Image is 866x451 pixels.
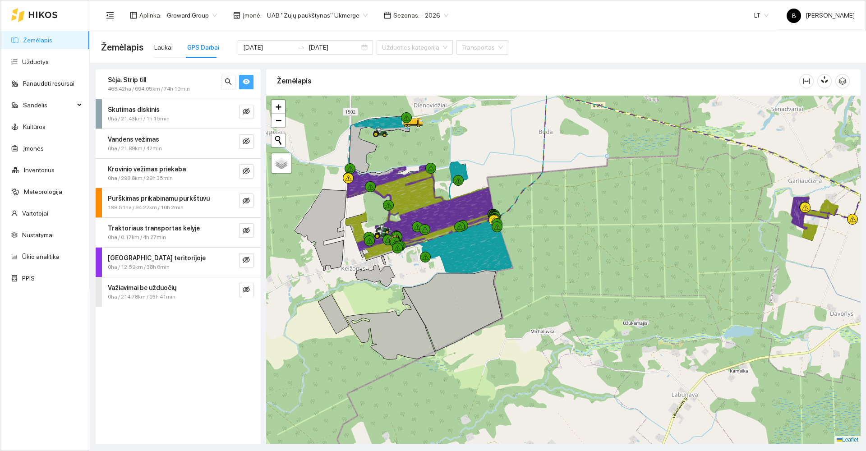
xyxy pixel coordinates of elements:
input: Pradžios data [243,42,294,52]
button: eye-invisible [239,105,253,119]
a: Leaflet [837,437,858,443]
span: eye-invisible [243,197,250,206]
span: eye-invisible [243,167,250,176]
span: 0ha / 298.8km / 29h 35min [108,174,173,183]
a: Žemėlapis [23,37,52,44]
a: Meteorologija [24,188,62,195]
span: eye-invisible [243,286,250,295]
strong: Skutimas diskinis [108,106,160,113]
div: Traktoriaus transportas kelyje0ha / 0.17km / 4h 27mineye-invisible [96,218,261,247]
a: Zoom out [272,114,285,127]
span: + [276,101,281,112]
span: Sandėlis [23,96,74,114]
span: eye-invisible [243,256,250,265]
div: Važiavimai be užduočių0ha / 214.78km / 93h 41mineye-invisible [96,277,261,307]
button: search [221,75,235,89]
span: 198.51ha / 94.22km / 10h 2min [108,203,184,212]
div: GPS Darbai [187,42,219,52]
span: 0ha / 12.59km / 38h 6min [108,263,170,272]
span: to [298,44,305,51]
span: layout [130,12,137,19]
strong: Sėja. Strip till [108,76,146,83]
span: 0ha / 214.78km / 93h 41min [108,293,175,301]
div: Žemėlapis [277,68,799,94]
div: Vandens vežimas0ha / 21.89km / 42mineye-invisible [96,129,261,158]
button: eye-invisible [239,164,253,179]
span: Aplinka : [139,10,161,20]
span: column-width [800,78,813,85]
span: Įmonė : [243,10,262,20]
span: swap-right [298,44,305,51]
a: Panaudoti resursai [23,80,74,87]
button: eye-invisible [239,283,253,297]
div: Krovinio vežimas priekaba0ha / 298.8km / 29h 35mineye-invisible [96,159,261,188]
span: LT [754,9,769,22]
button: eye-invisible [239,134,253,149]
span: eye-invisible [243,138,250,146]
span: 0ha / 21.43km / 1h 15min [108,115,170,123]
button: menu-fold [101,6,119,24]
span: 2026 [425,9,448,22]
span: 468.42ha / 694.05km / 74h 19min [108,85,190,93]
button: eye-invisible [239,223,253,238]
a: Įmonės [23,145,44,152]
a: Nustatymai [22,231,54,239]
span: Sezonas : [393,10,419,20]
a: Kultūros [23,123,46,130]
a: Ūkio analitika [22,253,60,260]
a: Inventorius [24,166,55,174]
div: Skutimas diskinis0ha / 21.43km / 1h 15mineye-invisible [96,99,261,129]
span: UAB "Zujų paukštynas" Ukmerge [267,9,368,22]
strong: Krovinio vežimas priekaba [108,166,186,173]
a: Layers [272,153,291,173]
button: eye-invisible [239,253,253,267]
div: Purškimas prikabinamu purkštuvu198.51ha / 94.22km / 10h 2mineye-invisible [96,188,261,217]
span: 0ha / 21.89km / 42min [108,144,162,153]
button: eye-invisible [239,193,253,208]
span: eye [243,78,250,87]
span: 0ha / 0.17km / 4h 27min [108,233,166,242]
span: [PERSON_NAME] [787,12,855,19]
button: column-width [799,74,814,88]
span: menu-fold [106,11,114,19]
strong: Purškimas prikabinamu purkštuvu [108,195,210,202]
span: − [276,115,281,126]
span: B [792,9,796,23]
span: Groward Group [167,9,217,22]
div: [GEOGRAPHIC_DATA] teritorijoje0ha / 12.59km / 38h 6mineye-invisible [96,248,261,277]
span: calendar [384,12,391,19]
a: Zoom in [272,100,285,114]
span: Žemėlapis [101,40,143,55]
button: eye [239,75,253,89]
a: Užduotys [22,58,49,65]
strong: [GEOGRAPHIC_DATA] teritorijoje [108,254,206,262]
a: PPIS [22,275,35,282]
strong: Vandens vežimas [108,136,159,143]
a: Vartotojai [22,210,48,217]
div: Laukai [154,42,173,52]
span: shop [233,12,240,19]
button: Initiate a new search [272,133,285,147]
span: eye-invisible [243,227,250,235]
span: search [225,78,232,87]
span: eye-invisible [243,108,250,116]
div: Sėja. Strip till468.42ha / 694.05km / 74h 19minsearcheye [96,69,261,99]
input: Pabaigos data [309,42,359,52]
strong: Traktoriaus transportas kelyje [108,225,200,232]
strong: Važiavimai be užduočių [108,284,176,291]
